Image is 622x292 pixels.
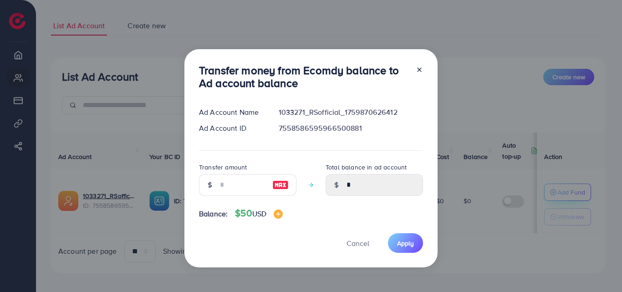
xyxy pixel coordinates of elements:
button: Cancel [335,233,381,253]
h3: Transfer money from Ecomdy balance to Ad account balance [199,64,408,90]
div: 7558586595966500881 [271,123,430,133]
span: Balance: [199,209,228,219]
label: Total balance in ad account [326,163,407,172]
div: Ad Account Name [192,107,271,118]
span: Apply [397,239,414,248]
span: USD [252,209,266,219]
div: 1033271_RSofficial_1759870626412 [271,107,430,118]
div: Ad Account ID [192,123,271,133]
span: Cancel [347,238,369,248]
img: image [272,179,289,190]
h4: $50 [235,208,283,219]
iframe: Chat [583,251,615,285]
button: Apply [388,233,423,253]
label: Transfer amount [199,163,247,172]
img: image [274,210,283,219]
